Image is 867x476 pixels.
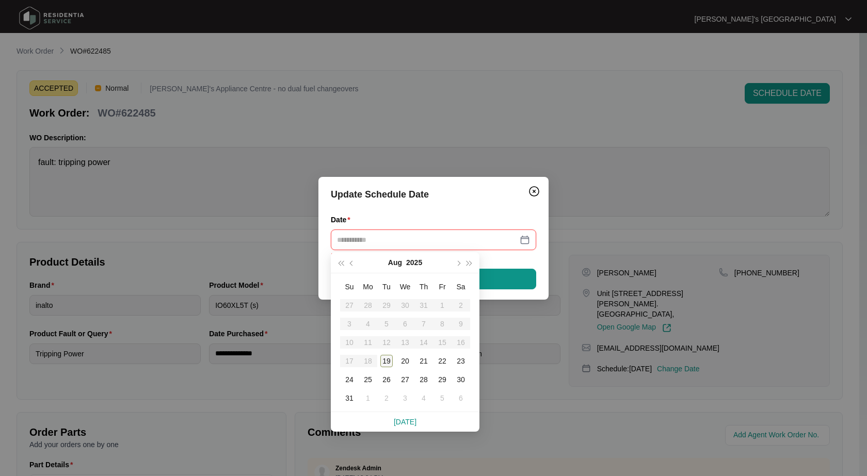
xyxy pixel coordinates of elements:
div: 2 [380,392,393,404]
td: 2025-09-02 [377,389,396,407]
th: We [396,277,414,296]
div: 27 [399,373,411,386]
div: Update Schedule Date [331,187,536,202]
th: Th [414,277,433,296]
th: Tu [377,277,396,296]
div: 30 [455,373,467,386]
td: 2025-09-04 [414,389,433,407]
div: 6 [455,392,467,404]
button: 2025 [406,252,422,273]
td: 2025-08-26 [377,370,396,389]
div: Please enter your date. [331,250,536,261]
button: Close [526,183,542,200]
div: 5 [436,392,448,404]
td: 2025-08-23 [452,352,470,370]
input: Date [337,234,518,245]
td: 2025-08-19 [377,352,396,370]
td: 2025-09-06 [452,389,470,407]
td: 2025-09-03 [396,389,414,407]
div: 3 [399,392,411,404]
img: closeCircle [528,185,540,198]
a: [DATE] [394,418,416,426]
div: 25 [362,373,374,386]
div: 20 [399,355,411,367]
td: 2025-08-29 [433,370,452,389]
button: Aug [388,252,402,273]
div: 29 [436,373,448,386]
div: 28 [418,373,430,386]
div: 23 [455,355,467,367]
td: 2025-08-21 [414,352,433,370]
th: Mo [359,277,377,296]
td: 2025-08-30 [452,370,470,389]
div: 4 [418,392,430,404]
div: 24 [343,373,356,386]
label: Date [331,215,355,225]
td: 2025-08-27 [396,370,414,389]
div: 21 [418,355,430,367]
th: Sa [452,277,470,296]
div: 22 [436,355,448,367]
div: 26 [380,373,393,386]
th: Fr [433,277,452,296]
div: 31 [343,392,356,404]
th: Su [340,277,359,296]
div: 1 [362,392,374,404]
div: 19 [380,355,393,367]
td: 2025-08-31 [340,389,359,407]
td: 2025-08-20 [396,352,414,370]
td: 2025-08-22 [433,352,452,370]
td: 2025-09-05 [433,389,452,407]
td: 2025-08-25 [359,370,377,389]
td: 2025-08-28 [414,370,433,389]
td: 2025-08-24 [340,370,359,389]
td: 2025-09-01 [359,389,377,407]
